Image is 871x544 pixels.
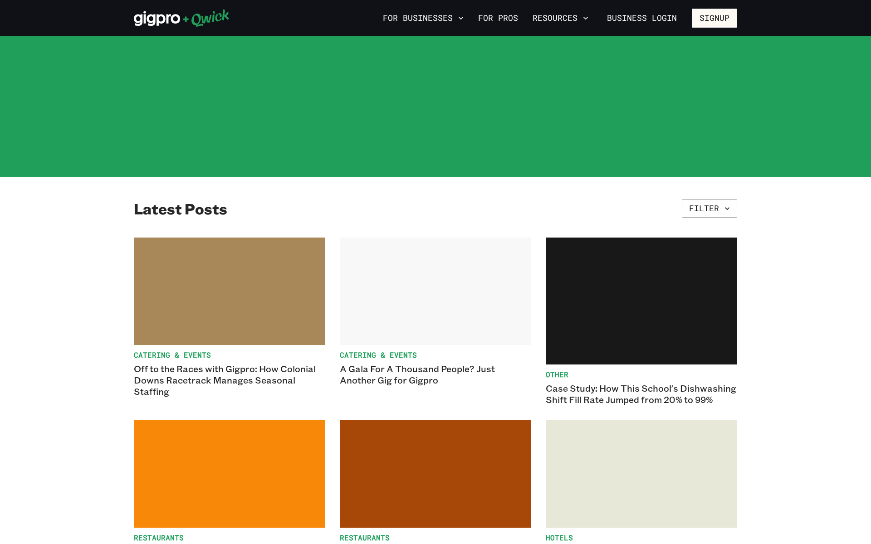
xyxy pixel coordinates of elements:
[134,363,325,397] p: Off to the Races with Gigpro: How Colonial Downs Racetrack Manages Seasonal Staffing
[475,10,522,26] a: For Pros
[379,10,467,26] button: For Businesses
[546,383,737,405] p: Case Study: How This School's Dishwashing Shift Fill Rate Jumped from 20% to 99%
[134,238,325,405] a: Catering & EventsOff to the Races with Gigpro: How Colonial Downs Racetrack Manages Seasonal Staf...
[134,533,325,542] span: Restaurants
[692,9,737,28] button: Signup
[340,363,531,386] p: A Gala For A Thousand People? Just Another Gig for Gigpro
[529,10,592,26] button: Resources
[546,370,737,379] span: Other
[682,199,737,218] button: Filter
[134,199,227,218] h2: Latest Posts
[134,350,325,359] span: Catering & Events
[340,350,531,359] span: Catering & Events
[546,238,737,405] a: OtherCase Study: How This School's Dishwashing Shift Fill Rate Jumped from 20% to 99%
[599,9,685,28] a: Business Login
[340,238,531,405] a: Catering & EventsA Gala For A Thousand People? Just Another Gig for Gigpro
[546,533,737,542] span: Hotels
[340,533,531,542] span: Restaurants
